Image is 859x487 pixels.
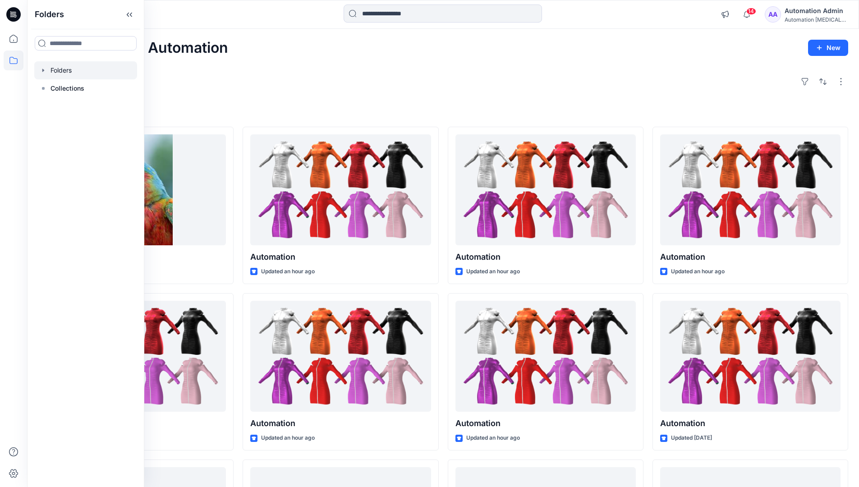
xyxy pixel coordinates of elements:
div: Automation Admin [785,5,848,16]
a: Automation [250,134,431,246]
button: New [808,40,848,56]
p: Updated an hour ago [671,267,725,276]
p: Updated an hour ago [466,433,520,443]
a: Automation [455,134,636,246]
p: Updated [DATE] [671,433,712,443]
span: 14 [746,8,756,15]
p: Automation [660,417,841,430]
a: Automation [660,301,841,412]
a: Automation [250,301,431,412]
p: Automation [455,417,636,430]
div: Automation [MEDICAL_DATA]... [785,16,848,23]
a: Automation [660,134,841,246]
p: Automation [250,251,431,263]
p: Automation [660,251,841,263]
p: Updated an hour ago [261,433,315,443]
p: Automation [250,417,431,430]
p: Collections [51,83,84,94]
h4: Styles [38,107,848,118]
div: AA [765,6,781,23]
p: Updated an hour ago [261,267,315,276]
p: Automation [455,251,636,263]
a: Automation [455,301,636,412]
p: Updated an hour ago [466,267,520,276]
